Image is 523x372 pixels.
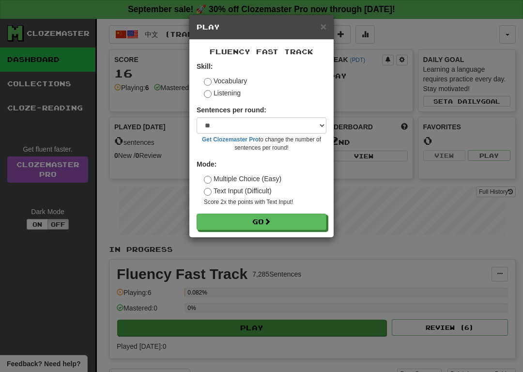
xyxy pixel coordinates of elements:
[204,186,272,196] label: Text Input (Difficult)
[197,214,326,230] button: Go
[197,62,213,70] strong: Skill:
[204,174,281,184] label: Multiple Choice (Easy)
[204,188,212,196] input: Text Input (Difficult)
[321,21,326,31] button: Close
[197,136,326,152] small: to change the number of sentences per round!
[202,136,259,143] a: Get Clozemaster Pro
[204,176,212,184] input: Multiple Choice (Easy)
[204,90,212,98] input: Listening
[321,21,326,32] span: ×
[197,105,266,115] label: Sentences per round:
[204,76,247,86] label: Vocabulary
[197,160,216,168] strong: Mode:
[204,88,241,98] label: Listening
[204,198,326,206] small: Score 2x the points with Text Input !
[210,47,313,56] span: Fluency Fast Track
[204,78,212,86] input: Vocabulary
[197,22,326,32] h5: Play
